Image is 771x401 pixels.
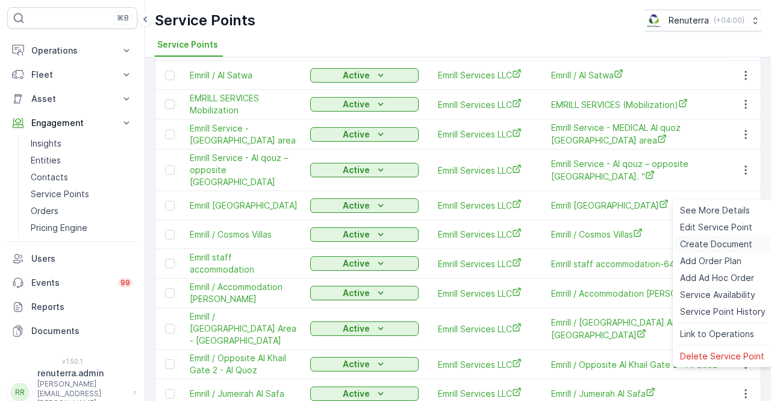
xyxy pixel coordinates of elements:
[31,69,113,81] p: Fleet
[310,286,419,300] button: Active
[190,69,298,81] span: Emrill / Al Satwa
[165,230,175,239] div: Toggle Row Selected
[190,122,298,147] a: Emrill Service - Al quoz grand city camp area
[31,205,58,217] p: Orders
[190,352,298,376] a: Emrill / Opposite Al Khail Gate 2 - Al Quoz
[551,317,732,341] a: Emrill / Grand City Camp Area - Al Quoz
[7,247,137,271] a: Users
[165,130,175,139] div: Toggle Row Selected
[310,321,419,336] button: Active
[551,387,732,400] a: Emrill / Jumeirah Al Safa
[165,288,175,298] div: Toggle Row Selected
[438,323,532,335] span: Emrill Services LLC
[343,323,370,335] p: Active
[7,271,137,295] a: Events99
[190,152,298,188] span: Emrill Service - Al qouz – opposite [GEOGRAPHIC_DATA]
[551,158,732,183] span: Emrill Service - Al qouz – opposite [GEOGRAPHIC_DATA]. "
[190,281,298,305] span: Emrill / Accommodation [PERSON_NAME]
[165,259,175,268] div: Toggle Row Selected
[31,93,113,105] p: Asset
[310,68,419,83] button: Active
[438,387,532,400] a: Emrill Services LLC
[310,256,419,271] button: Active
[551,69,732,81] a: Emrill / Al Satwa
[31,171,68,183] p: Contacts
[190,311,298,347] a: Emrill / Grand City Camp Area - Al Quoz
[31,154,61,166] p: Entities
[7,111,137,135] button: Engagement
[31,253,133,265] p: Users
[343,98,370,110] p: Active
[190,229,298,241] a: Emrill / Cosmos Villas
[343,257,370,270] p: Active
[31,137,61,150] p: Insights
[438,199,532,212] a: Emrill Services LLC
[190,200,298,212] a: Emrill Main Village
[675,253,770,270] a: Add Order Plan
[7,358,137,365] span: v 1.50.1
[190,281,298,305] a: Emrill / Accommodation Jabel Ali
[165,324,175,333] div: Toggle Row Selected
[310,227,419,242] button: Active
[310,127,419,142] button: Active
[551,358,732,371] a: Emrill / Opposite Al Khail Gate 2 - Al Quoz
[120,278,130,288] p: 99
[31,325,133,337] p: Documents
[343,229,370,241] p: Active
[551,287,732,300] a: Emrill / Accommodation Jabel Ali
[31,222,87,234] p: Pricing Engine
[343,200,370,212] p: Active
[438,98,532,111] a: Emrill Services LLC
[551,98,732,111] a: EMRILL SERVICES (Mobilization)
[551,257,732,270] a: Emrill staff accommodation-64
[438,257,532,270] a: Emrill Services LLC
[190,92,298,116] a: EMRILL SERVICES Mobilization
[26,203,137,219] a: Orders
[165,99,175,109] div: Toggle Row Selected
[551,228,732,241] a: Emrill / Cosmos Villas
[7,39,137,63] button: Operations
[7,63,137,87] button: Fleet
[37,367,128,379] p: renuterra.admin
[438,164,532,177] a: Emrill Services LLC
[190,122,298,147] span: Emrill Service - [GEOGRAPHIC_DATA] area
[551,199,732,212] a: Emrill Main Village
[26,135,137,152] a: Insights
[438,128,532,141] a: Emrill Services LLC
[551,122,732,147] span: Emrill Service - MEDICAL Al quoz [GEOGRAPHIC_DATA] area
[190,388,298,400] a: Emrill / Jumeirah Al Safa
[310,163,419,177] button: Active
[310,97,419,112] button: Active
[680,289,755,301] span: Service Availability
[26,186,137,203] a: Service Points
[7,87,137,111] button: Asset
[680,221,752,233] span: Edit Service Point
[669,14,709,27] p: Renuterra
[165,359,175,369] div: Toggle Row Selected
[310,357,419,371] button: Active
[26,169,137,186] a: Contacts
[31,188,89,200] p: Service Points
[551,317,732,341] span: Emrill / [GEOGRAPHIC_DATA] Area - [GEOGRAPHIC_DATA]
[551,158,732,183] a: Emrill Service - Al qouz – opposite al khail gate 2. "
[31,117,113,129] p: Engagement
[675,202,770,219] a: See More Details
[26,152,137,169] a: Entities
[190,311,298,347] span: Emrill / [GEOGRAPHIC_DATA] Area - [GEOGRAPHIC_DATA]
[31,277,111,289] p: Events
[645,10,761,31] button: Renuterra(+04:00)
[7,295,137,319] a: Reports
[310,198,419,213] button: Active
[31,45,113,57] p: Operations
[155,11,255,30] p: Service Points
[438,287,532,300] a: Emrill Services LLC
[343,128,370,141] p: Active
[438,69,532,81] span: Emrill Services LLC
